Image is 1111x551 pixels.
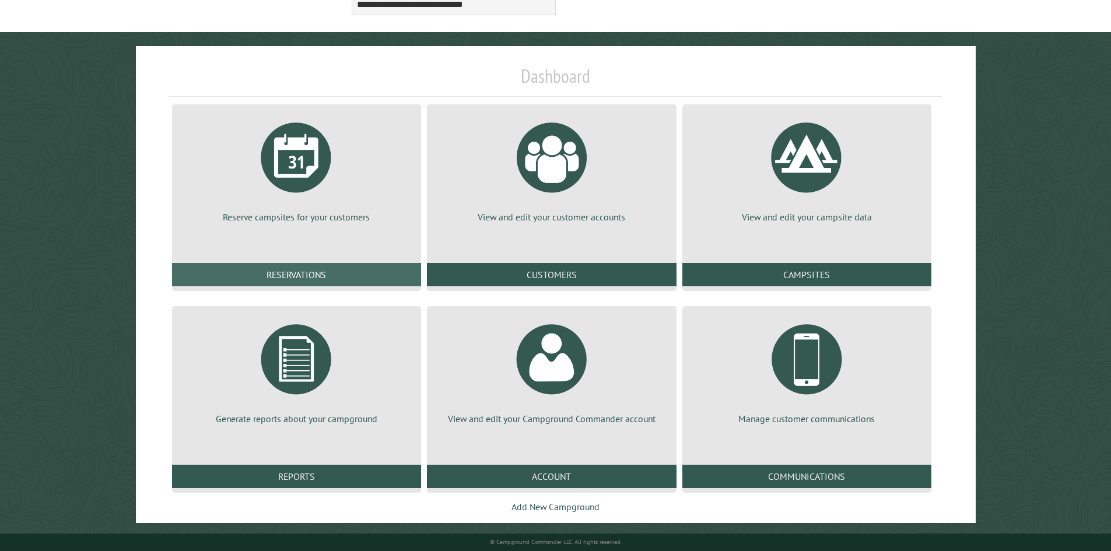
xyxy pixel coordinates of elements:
[186,114,407,223] a: Reserve campsites for your customers
[427,465,676,488] a: Account
[186,315,407,425] a: Generate reports about your campground
[441,412,662,425] p: View and edit your Campground Commander account
[696,114,917,223] a: View and edit your campsite data
[441,315,662,425] a: View and edit your Campground Commander account
[186,412,407,425] p: Generate reports about your campground
[186,210,407,223] p: Reserve campsites for your customers
[696,412,917,425] p: Manage customer communications
[696,315,917,425] a: Manage customer communications
[169,65,942,97] h1: Dashboard
[696,210,917,223] p: View and edit your campsite data
[490,538,622,546] small: © Campground Commander LLC. All rights reserved.
[682,465,931,488] a: Communications
[441,210,662,223] p: View and edit your customer accounts
[427,263,676,286] a: Customers
[511,501,600,513] a: Add New Campground
[172,263,421,286] a: Reservations
[441,114,662,223] a: View and edit your customer accounts
[682,263,931,286] a: Campsites
[172,465,421,488] a: Reports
